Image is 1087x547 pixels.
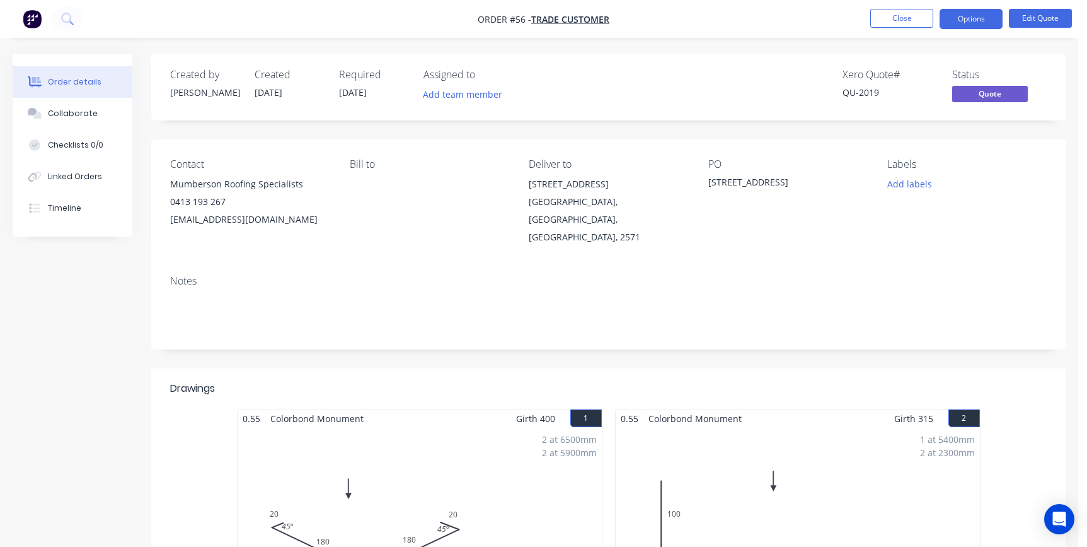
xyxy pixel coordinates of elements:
[542,433,597,446] div: 2 at 6500mm
[894,409,933,428] span: Girth 315
[255,86,282,98] span: [DATE]
[940,9,1003,29] button: Options
[529,158,688,170] div: Deliver to
[952,69,1047,81] div: Status
[13,161,132,192] button: Linked Orders
[170,175,330,228] div: Mumberson Roofing Specialists0413 193 267[EMAIL_ADDRESS][DOMAIN_NAME]
[948,409,980,427] button: 2
[48,171,102,182] div: Linked Orders
[880,175,938,192] button: Add labels
[170,86,239,99] div: [PERSON_NAME]
[870,9,933,28] button: Close
[423,69,549,81] div: Assigned to
[542,446,597,459] div: 2 at 5900mm
[350,158,509,170] div: Bill to
[1009,9,1072,28] button: Edit Quote
[13,129,132,161] button: Checklists 0/0
[339,86,367,98] span: [DATE]
[529,175,688,246] div: [STREET_ADDRESS][GEOGRAPHIC_DATA], [GEOGRAPHIC_DATA], [GEOGRAPHIC_DATA], 2571
[170,211,330,228] div: [EMAIL_ADDRESS][DOMAIN_NAME]
[843,86,937,99] div: QU-2019
[170,69,239,81] div: Created by
[170,158,330,170] div: Contact
[417,86,509,103] button: Add team member
[13,66,132,98] button: Order details
[529,193,688,246] div: [GEOGRAPHIC_DATA], [GEOGRAPHIC_DATA], [GEOGRAPHIC_DATA], 2571
[13,192,132,224] button: Timeline
[529,175,688,193] div: [STREET_ADDRESS]
[170,175,330,193] div: Mumberson Roofing Specialists
[238,409,265,428] span: 0.55
[843,69,937,81] div: Xero Quote #
[887,158,1047,170] div: Labels
[13,98,132,129] button: Collaborate
[920,446,975,459] div: 2 at 2300mm
[1044,504,1074,534] div: Open Intercom Messenger
[48,139,103,151] div: Checklists 0/0
[48,76,101,88] div: Order details
[170,381,215,396] div: Drawings
[170,275,1047,287] div: Notes
[170,193,330,211] div: 0413 193 267
[708,158,868,170] div: PO
[478,13,531,25] span: Order #56 -
[616,409,643,428] span: 0.55
[570,409,602,427] button: 1
[952,86,1028,102] span: Quote
[423,86,509,103] button: Add team member
[255,69,324,81] div: Created
[643,409,747,428] span: Colorbond Monument
[516,409,555,428] span: Girth 400
[265,409,369,428] span: Colorbond Monument
[920,433,975,446] div: 1 at 5400mm
[48,203,81,214] div: Timeline
[48,108,98,119] div: Collaborate
[23,9,42,28] img: Factory
[708,175,866,193] div: [STREET_ADDRESS]
[531,13,609,25] a: Trade Customer
[339,69,408,81] div: Required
